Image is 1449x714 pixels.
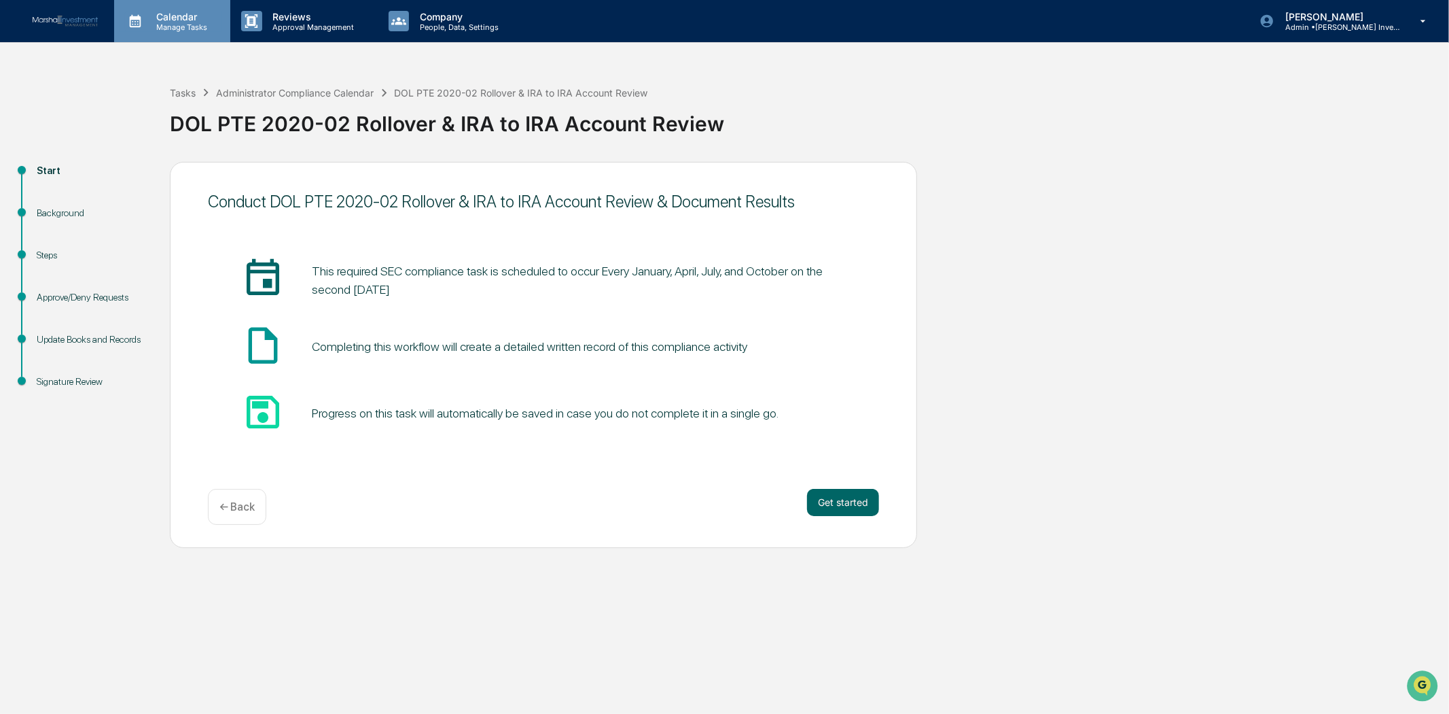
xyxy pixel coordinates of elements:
[27,197,86,211] span: Data Lookup
[409,22,505,32] p: People, Data, Settings
[14,199,24,209] div: 🔎
[8,166,93,190] a: 🖐️Preclearance
[112,171,168,185] span: Attestations
[216,87,374,99] div: Administrator Compliance Calendar
[37,375,148,389] div: Signature Review
[145,11,214,22] p: Calendar
[46,104,223,118] div: Start new chat
[395,87,648,99] div: DOL PTE 2020-02 Rollover & IRA to IRA Account Review
[46,118,172,129] div: We're available if you need us!
[37,248,148,262] div: Steps
[170,101,1442,136] div: DOL PTE 2020-02 Rollover & IRA to IRA Account Review
[96,230,164,241] a: Powered byPylon
[262,11,361,22] p: Reviews
[241,390,285,434] span: save_icon
[37,333,148,347] div: Update Books and Records
[93,166,174,190] a: 🗄️Attestations
[14,29,247,50] p: How can we help?
[14,173,24,184] div: 🖐️
[99,173,109,184] div: 🗄️
[37,164,148,178] div: Start
[241,324,285,367] span: insert_drive_file_icon
[135,231,164,241] span: Pylon
[231,108,247,124] button: Start new chat
[409,11,505,22] p: Company
[1274,11,1401,22] p: [PERSON_NAME]
[145,22,214,32] p: Manage Tasks
[27,171,88,185] span: Preclearance
[1274,22,1401,32] p: Admin • [PERSON_NAME] Investment Management
[170,87,196,99] div: Tasks
[241,257,285,301] span: insert_invitation_icon
[807,489,879,516] button: Get started
[219,500,255,513] p: ← Back
[312,339,747,354] div: Completing this workflow will create a detailed written record of this compliance activity
[262,22,361,32] p: Approval Management
[208,192,879,211] div: Conduct DOL PTE 2020-02 Rollover & IRA to IRA Account Review & Document Results
[14,104,38,129] img: 1746055101610-c473b297-6a78-478c-a979-82029cc54cd1
[312,406,779,420] div: Progress on this task will automatically be saved in case you do not complete it in a single go.
[1406,669,1442,706] iframe: Open customer support
[312,262,845,299] pre: This required SEC compliance task is scheduled to occur Every January, April, July, and October o...
[37,206,148,220] div: Background
[33,16,98,27] img: logo
[8,192,91,216] a: 🔎Data Lookup
[37,290,148,305] div: Approve/Deny Requests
